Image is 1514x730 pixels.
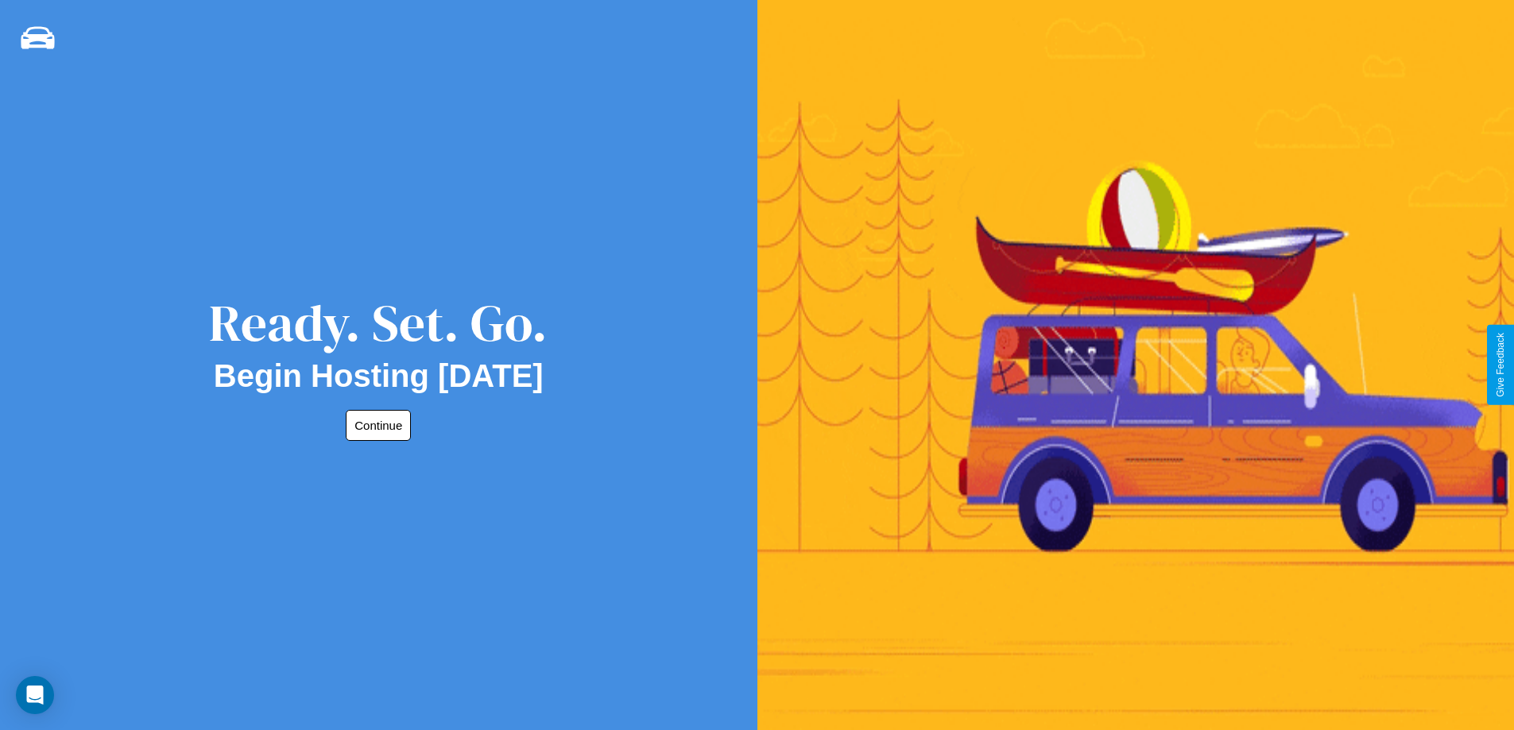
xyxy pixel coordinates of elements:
h2: Begin Hosting [DATE] [214,358,544,394]
div: Ready. Set. Go. [209,288,548,358]
button: Continue [346,410,411,441]
div: Open Intercom Messenger [16,676,54,714]
div: Give Feedback [1495,333,1506,397]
